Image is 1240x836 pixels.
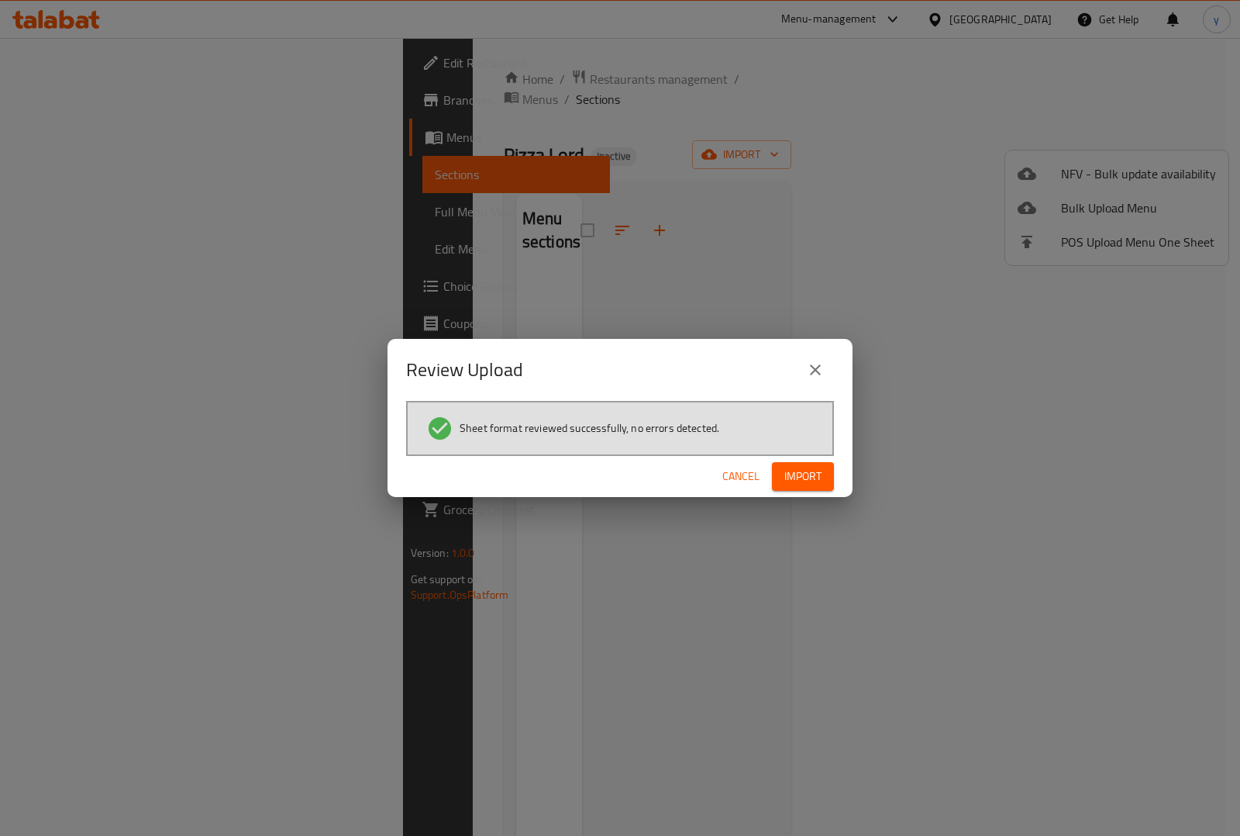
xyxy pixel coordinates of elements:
[716,462,766,491] button: Cancel
[722,467,759,486] span: Cancel
[784,467,821,486] span: Import
[460,420,719,436] span: Sheet format reviewed successfully, no errors detected.
[772,462,834,491] button: Import
[797,351,834,389] button: close
[406,358,523,382] h2: Review Upload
